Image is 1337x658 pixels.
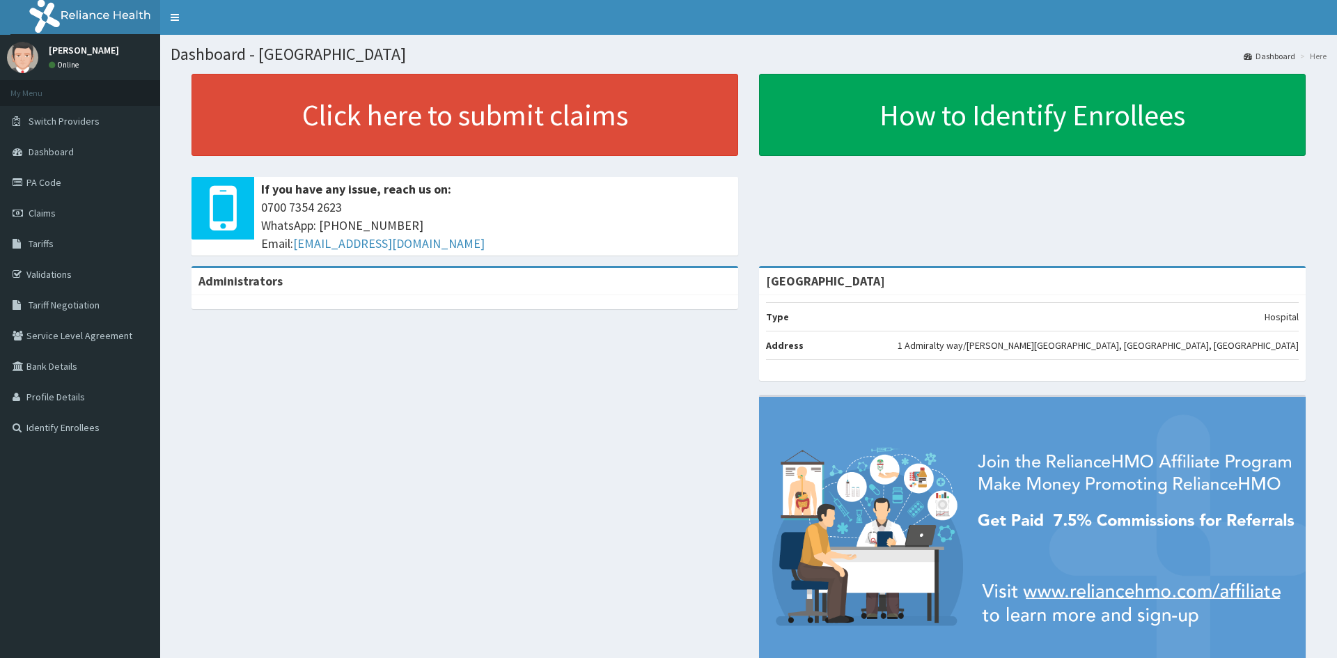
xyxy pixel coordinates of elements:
[261,181,451,197] b: If you have any issue, reach us on:
[198,273,283,289] b: Administrators
[766,339,804,352] b: Address
[293,235,485,251] a: [EMAIL_ADDRESS][DOMAIN_NAME]
[1244,50,1295,62] a: Dashboard
[29,207,56,219] span: Claims
[898,338,1299,352] p: 1 Admiralty way/[PERSON_NAME][GEOGRAPHIC_DATA], [GEOGRAPHIC_DATA], [GEOGRAPHIC_DATA]
[766,311,789,323] b: Type
[191,74,738,156] a: Click here to submit claims
[759,74,1306,156] a: How to Identify Enrollees
[261,198,731,252] span: 0700 7354 2623 WhatsApp: [PHONE_NUMBER] Email:
[171,45,1327,63] h1: Dashboard - [GEOGRAPHIC_DATA]
[7,42,38,73] img: User Image
[29,146,74,158] span: Dashboard
[1265,310,1299,324] p: Hospital
[29,115,100,127] span: Switch Providers
[29,237,54,250] span: Tariffs
[1297,50,1327,62] li: Here
[49,45,119,55] p: [PERSON_NAME]
[29,299,100,311] span: Tariff Negotiation
[49,60,82,70] a: Online
[766,273,885,289] strong: [GEOGRAPHIC_DATA]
